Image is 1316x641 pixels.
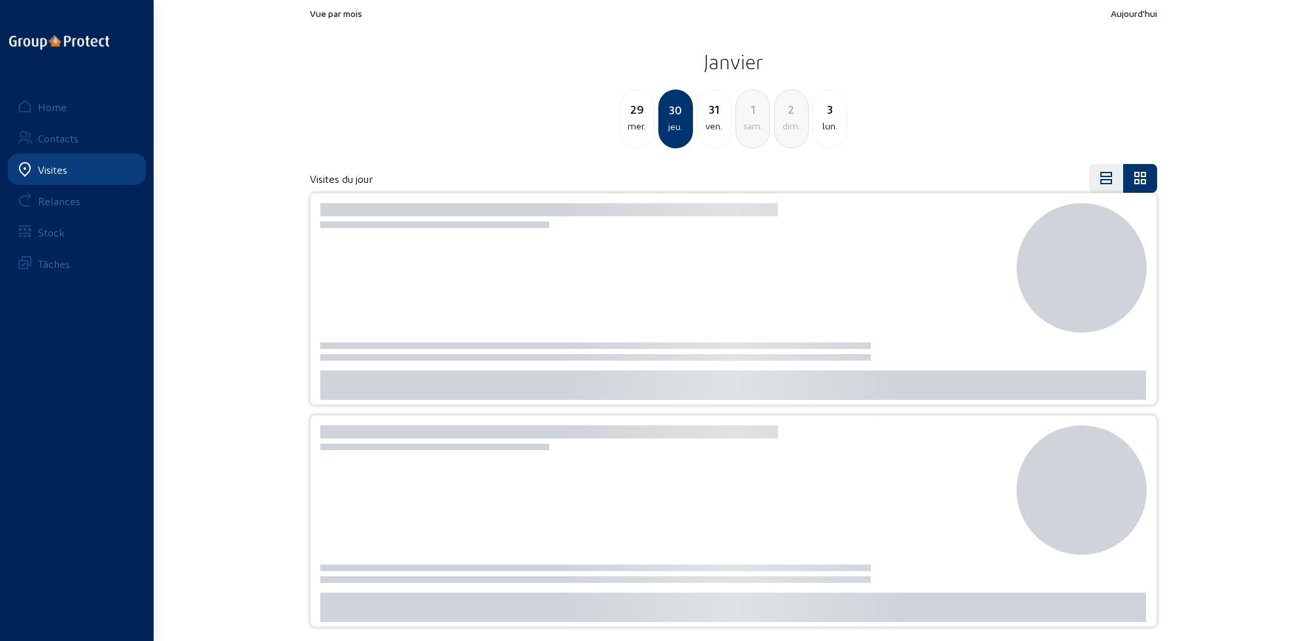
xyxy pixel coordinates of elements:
div: Visites [38,163,67,176]
div: 2 [775,100,808,118]
div: Contacts [38,132,78,144]
div: 30 [660,101,692,119]
span: Vue par mois [310,8,362,19]
div: mer. [620,118,654,134]
div: Home [38,101,67,113]
span: Aujourd'hui [1111,8,1157,19]
div: 31 [698,100,731,118]
div: sam. [736,118,769,134]
div: Stock [38,226,65,238]
h2: Janvier [310,45,1157,78]
div: jeu. [660,119,692,135]
a: Contacts [8,122,146,154]
h4: Visites du jour [310,173,373,185]
a: Relances [8,185,146,216]
div: Relances [38,195,80,207]
a: Tâches [8,248,146,279]
div: 29 [620,100,654,118]
div: Tâches [38,257,70,270]
div: lun. [813,118,847,134]
div: dim. [775,118,808,134]
div: 3 [813,100,847,118]
img: logo-oneline.png [9,35,109,50]
div: ven. [698,118,731,134]
a: Home [8,91,146,122]
a: Stock [8,216,146,248]
a: Visites [8,154,146,185]
div: 1 [736,100,769,118]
